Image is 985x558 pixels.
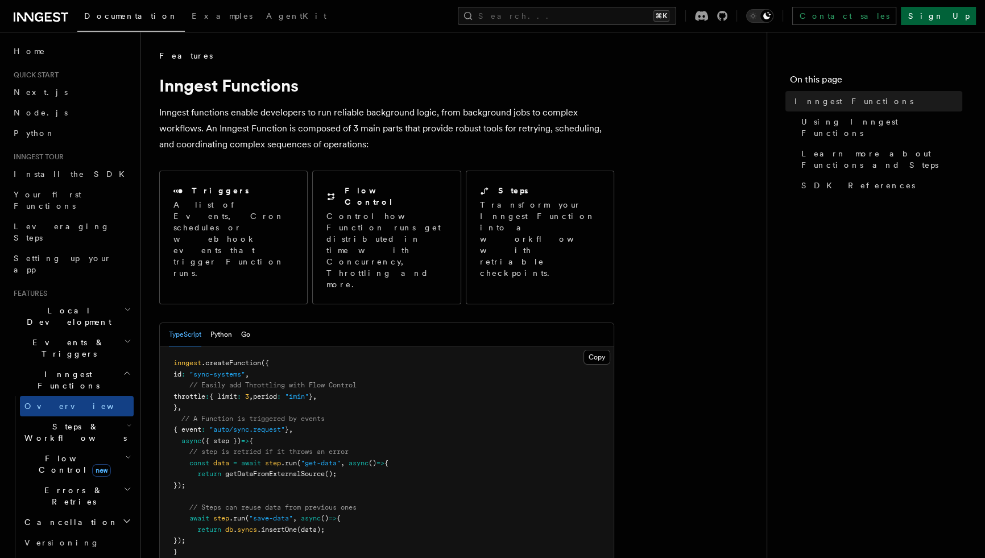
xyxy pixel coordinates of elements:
span: Learn more about Functions and Steps [801,148,962,171]
span: // Easily add Throttling with Flow Control [189,381,357,389]
button: Events & Triggers [9,332,134,364]
a: StepsTransform your Inngest Function into a workflow with retriable checkpoints. [466,171,614,304]
h2: Flow Control [345,185,446,208]
span: // Steps can reuse data from previous ones [189,503,357,511]
span: .run [281,459,297,467]
button: Flow Controlnew [20,448,134,480]
span: "save-data" [249,514,293,522]
span: => [241,437,249,445]
span: Inngest tour [9,152,64,162]
a: Using Inngest Functions [797,111,962,143]
span: Documentation [84,11,178,20]
span: "auto/sync.request" [209,425,285,433]
span: } [173,548,177,556]
span: // step is retried if it throws an error [189,448,349,456]
span: syncs [237,526,257,534]
button: Errors & Retries [20,480,134,512]
p: Control how Function runs get distributed in time with Concurrency, Throttling and more. [326,210,446,290]
span: async [349,459,369,467]
a: Python [9,123,134,143]
span: Cancellation [20,516,118,528]
span: Features [159,50,213,61]
span: : [205,392,209,400]
span: => [329,514,337,522]
span: = [233,459,237,467]
span: Overview [24,402,142,411]
span: : [237,392,241,400]
p: Transform your Inngest Function into a workflow with retriable checkpoints. [480,199,602,279]
button: TypeScript [169,323,201,346]
span: : [201,425,205,433]
span: () [321,514,329,522]
span: , [245,370,249,378]
h2: Steps [498,185,528,196]
span: "get-data" [301,459,341,467]
a: Flow ControlControl how Function runs get distributed in time with Concurrency, Throttling and more. [312,171,461,304]
span: Next.js [14,88,68,97]
span: SDK References [801,180,915,191]
span: , [249,392,253,400]
button: Python [210,323,232,346]
span: await [189,514,209,522]
a: Home [9,41,134,61]
span: .createFunction [201,359,261,367]
span: Install the SDK [14,170,131,179]
a: Versioning [20,532,134,553]
span: .run [229,514,245,522]
span: } [285,425,289,433]
button: Steps & Workflows [20,416,134,448]
span: 3 [245,392,249,400]
a: Examples [185,3,259,31]
span: Errors & Retries [20,485,123,507]
span: }); [173,481,185,489]
a: TriggersA list of Events, Cron schedules or webhook events that trigger Function runs. [159,171,308,304]
span: return [197,526,221,534]
span: Leveraging Steps [14,222,110,242]
span: { [249,437,253,445]
a: SDK References [797,175,962,196]
kbd: ⌘K [653,10,669,22]
h2: Triggers [192,185,249,196]
button: Cancellation [20,512,134,532]
button: Inngest Functions [9,364,134,396]
a: Learn more about Functions and Steps [797,143,962,175]
span: Node.js [14,108,68,117]
a: AgentKit [259,3,333,31]
span: : [181,370,185,378]
button: Search...⌘K [458,7,676,25]
span: , [313,392,317,400]
button: Copy [583,350,610,365]
a: Install the SDK [9,164,134,184]
span: AgentKit [266,11,326,20]
span: Features [9,289,47,298]
p: A list of Events, Cron schedules or webhook events that trigger Function runs. [173,199,293,279]
h4: On this page [790,73,962,91]
a: Node.js [9,102,134,123]
span: getDataFromExternalSource [225,470,325,478]
a: Overview [20,396,134,416]
span: , [293,514,297,522]
span: Using Inngest Functions [801,116,962,139]
a: Leveraging Steps [9,216,134,248]
span: async [301,514,321,522]
span: . [233,526,237,534]
span: Your first Functions [14,190,81,210]
span: ({ step }) [201,437,241,445]
span: } [309,392,313,400]
span: Steps & Workflows [20,421,127,444]
span: data [213,459,229,467]
span: // A Function is triggered by events [181,415,325,423]
span: Setting up your app [14,254,111,274]
span: => [376,459,384,467]
span: id [173,370,181,378]
span: Home [14,46,45,57]
span: step [265,459,281,467]
span: step [213,514,229,522]
span: period [253,392,277,400]
span: } [173,403,177,411]
span: Examples [192,11,253,20]
span: Local Development [9,305,124,328]
span: { event [173,425,201,433]
span: { [384,459,388,467]
span: Quick start [9,71,59,80]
